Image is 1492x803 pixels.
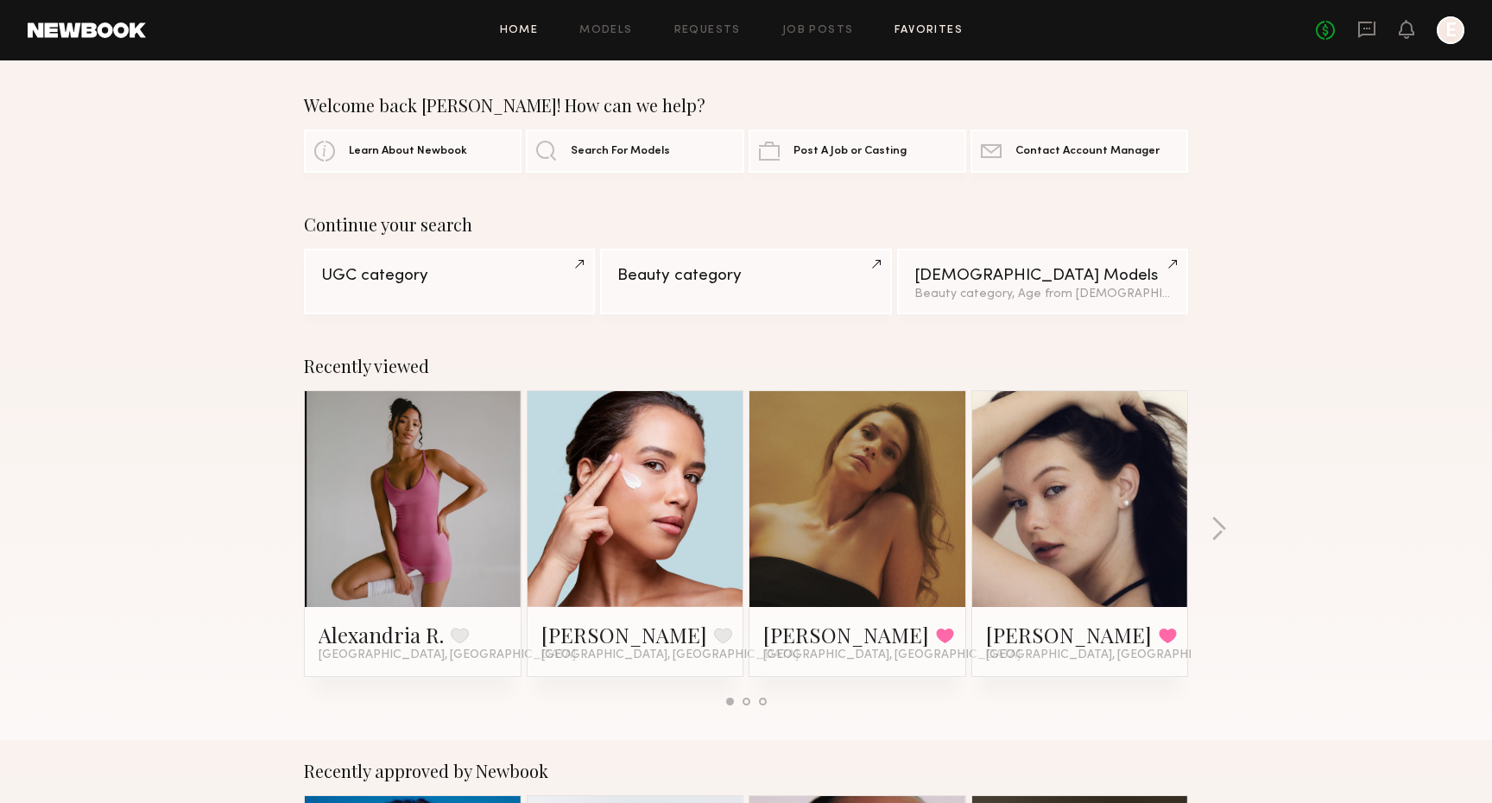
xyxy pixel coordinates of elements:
[500,25,539,36] a: Home
[304,214,1188,235] div: Continue your search
[1437,16,1464,44] a: E
[541,621,707,648] a: [PERSON_NAME]
[319,648,576,662] span: [GEOGRAPHIC_DATA], [GEOGRAPHIC_DATA]
[763,621,929,648] a: [PERSON_NAME]
[914,288,1171,300] div: Beauty category, Age from [DEMOGRAPHIC_DATA].
[970,130,1188,173] a: Contact Account Manager
[541,648,799,662] span: [GEOGRAPHIC_DATA], [GEOGRAPHIC_DATA]
[986,648,1243,662] span: [GEOGRAPHIC_DATA], [GEOGRAPHIC_DATA]
[321,268,578,284] div: UGC category
[526,130,743,173] a: Search For Models
[304,95,1188,116] div: Welcome back [PERSON_NAME]! How can we help?
[986,621,1152,648] a: [PERSON_NAME]
[793,146,907,157] span: Post A Job or Casting
[914,268,1171,284] div: [DEMOGRAPHIC_DATA] Models
[782,25,854,36] a: Job Posts
[304,249,595,314] a: UGC category
[304,761,1188,781] div: Recently approved by Newbook
[1015,146,1160,157] span: Contact Account Manager
[579,25,632,36] a: Models
[571,146,670,157] span: Search For Models
[897,249,1188,314] a: [DEMOGRAPHIC_DATA] ModelsBeauty category, Age from [DEMOGRAPHIC_DATA].
[617,268,874,284] div: Beauty category
[319,621,444,648] a: Alexandria R.
[763,648,1021,662] span: [GEOGRAPHIC_DATA], [GEOGRAPHIC_DATA]
[349,146,467,157] span: Learn About Newbook
[674,25,741,36] a: Requests
[304,130,522,173] a: Learn About Newbook
[600,249,891,314] a: Beauty category
[749,130,966,173] a: Post A Job or Casting
[304,356,1188,376] div: Recently viewed
[895,25,963,36] a: Favorites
